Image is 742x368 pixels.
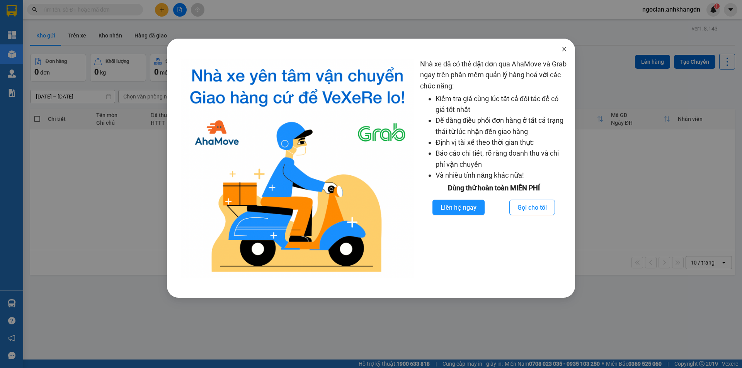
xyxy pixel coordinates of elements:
[436,93,567,115] li: Kiểm tra giá cùng lúc tất cả đối tác để có giá tốt nhất
[420,59,567,278] div: Nhà xe đã có thể đặt đơn qua AhaMove và Grab ngay trên phần mềm quản lý hàng hoá với các chức năng:
[441,203,477,212] span: Liên hệ ngay
[517,203,547,212] span: Gọi cho tôi
[436,137,567,148] li: Định vị tài xế theo thời gian thực
[436,170,567,181] li: Và nhiều tính năng khác nữa!
[436,148,567,170] li: Báo cáo chi tiết, rõ ràng doanh thu và chi phí vận chuyển
[432,200,485,215] button: Liên hệ ngay
[509,200,555,215] button: Gọi cho tôi
[436,115,567,137] li: Dễ dàng điều phối đơn hàng ở tất cả trạng thái từ lúc nhận đến giao hàng
[561,46,567,52] span: close
[420,183,567,193] div: Dùng thử hoàn toàn MIỄN PHÍ
[181,59,414,278] img: logo
[553,39,575,60] button: Close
